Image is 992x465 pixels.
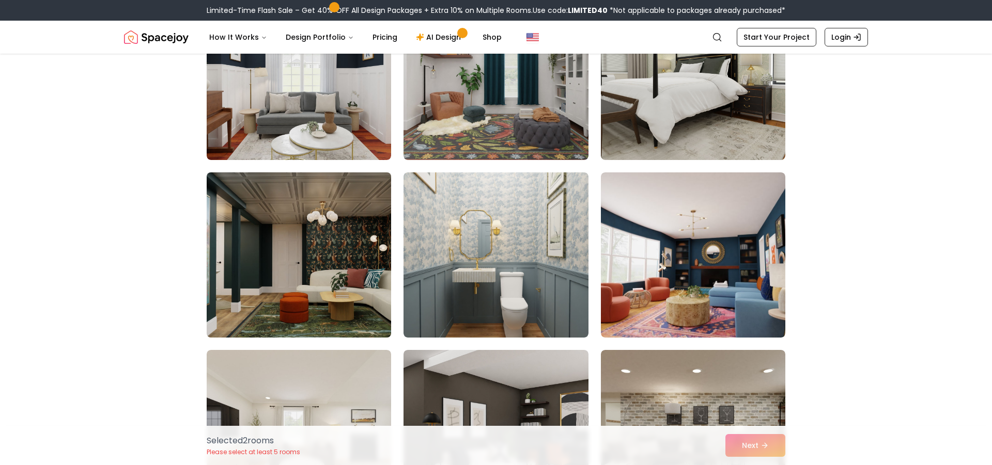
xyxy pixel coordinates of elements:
[474,27,510,47] a: Shop
[533,5,608,15] span: Use code:
[404,172,588,338] img: Room room-95
[201,27,275,47] button: How It Works
[207,435,300,447] p: Selected 2 room s
[601,172,785,338] img: Room room-96
[277,27,362,47] button: Design Portfolio
[568,5,608,15] b: LIMITED40
[825,28,868,46] a: Login
[526,31,539,43] img: United States
[202,168,396,342] img: Room room-94
[124,21,868,54] nav: Global
[207,5,785,15] div: Limited-Time Flash Sale – Get 40% OFF All Design Packages + Extra 10% on Multiple Rooms.
[207,448,300,456] p: Please select at least 5 rooms
[608,5,785,15] span: *Not applicable to packages already purchased*
[737,28,816,46] a: Start Your Project
[408,27,472,47] a: AI Design
[201,27,510,47] nav: Main
[124,27,189,47] img: Spacejoy Logo
[364,27,406,47] a: Pricing
[124,27,189,47] a: Spacejoy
